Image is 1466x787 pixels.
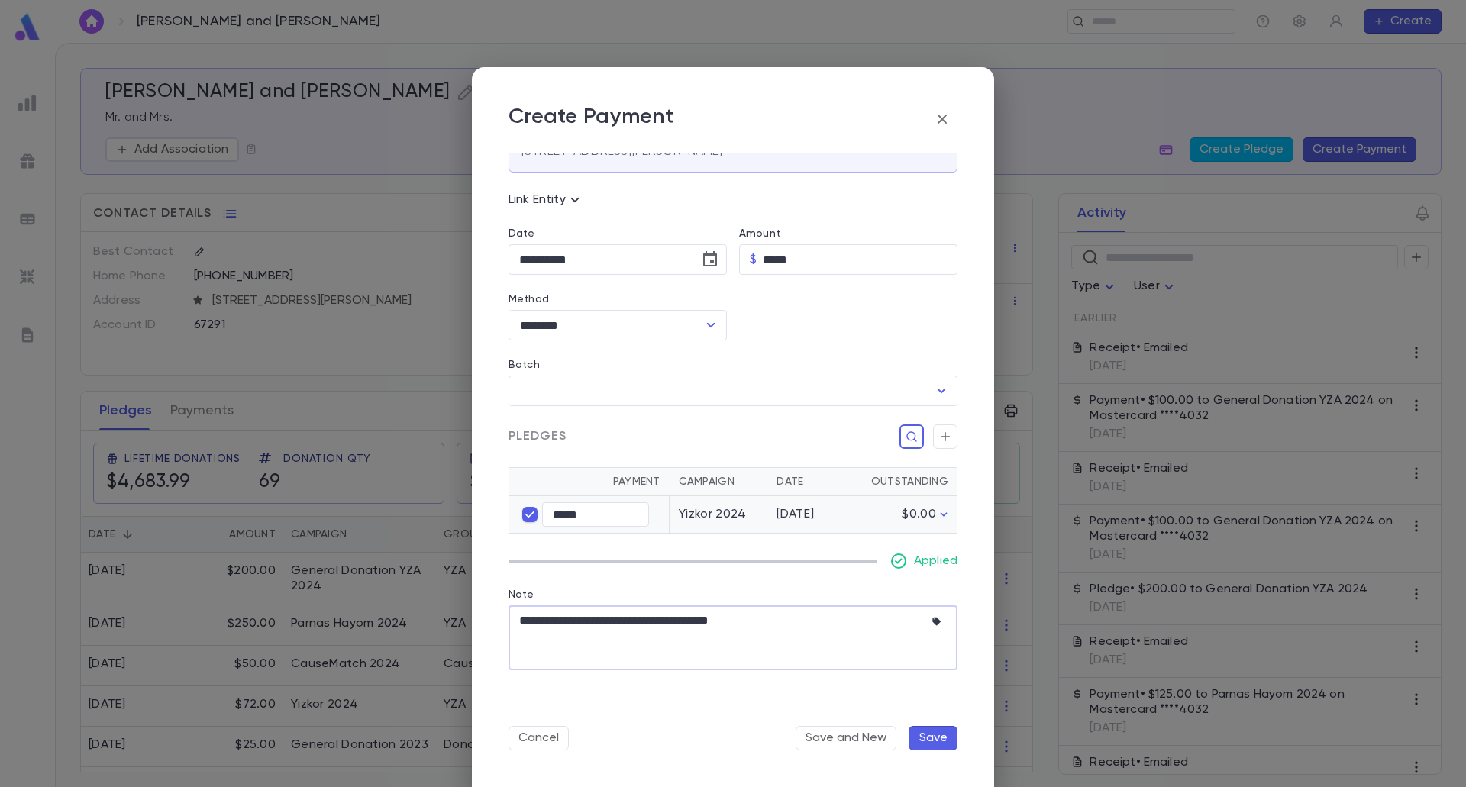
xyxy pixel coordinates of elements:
button: Save [909,726,957,750]
button: Open [931,380,952,402]
span: Pledges [509,429,567,444]
td: Yizkor 2024 [670,496,768,534]
button: Cancel [509,726,569,750]
button: Open [700,314,722,336]
label: Amount [739,227,780,240]
button: Save and New [796,726,896,750]
label: Batch [509,359,540,371]
label: Date [509,227,727,240]
button: Choose date, selected date is Sep 13, 2025 [695,244,725,275]
p: Create Payment [509,104,673,134]
label: Note [509,589,534,601]
th: Outstanding [849,468,957,496]
th: Campaign [670,468,768,496]
div: [DATE] [777,507,840,522]
p: Link Entity [509,191,584,209]
p: Applied [914,553,957,569]
label: Method [509,293,549,305]
th: Payment [509,468,670,496]
td: $0.00 [849,496,957,534]
p: $ [750,252,757,267]
th: Date [767,468,849,496]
